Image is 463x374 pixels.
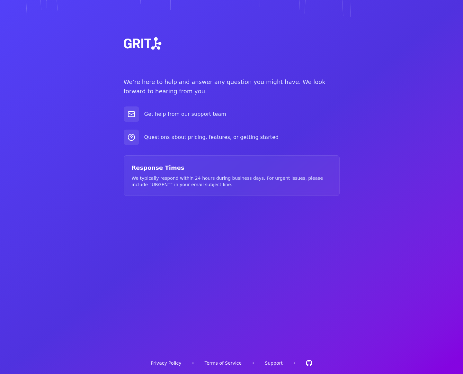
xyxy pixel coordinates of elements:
[205,360,242,366] a: Terms of Service
[265,360,282,366] a: Support
[132,175,332,188] p: We typically respond within 24 hours during business days. For urgent issues, please include “URG...
[191,360,194,366] span: •
[306,360,312,366] a: Github
[293,360,296,366] span: •
[144,133,279,141] p: Questions about pricing, features, or getting started
[151,360,181,366] a: Privacy Policy
[119,21,165,67] img: grit
[252,360,254,366] span: •
[132,163,332,172] h3: Response Times
[124,77,340,96] p: We’re here to help and answer any question you might have. We look forward to hearing from you.
[144,110,226,118] p: Get help from our support team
